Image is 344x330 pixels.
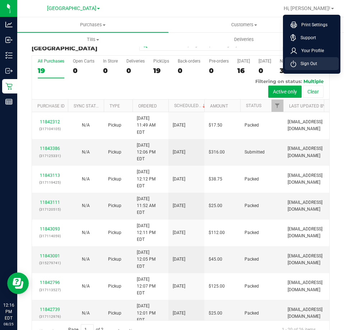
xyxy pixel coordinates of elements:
[209,256,222,263] span: $45.00
[209,283,225,290] span: $125.00
[173,176,185,183] span: [DATE]
[82,202,90,209] button: N/A
[245,149,265,156] span: Submitted
[5,36,13,43] inline-svg: Inbound
[245,256,259,263] span: Packed
[40,253,60,258] a: 11843001
[245,229,259,236] span: Packed
[82,256,90,263] button: N/A
[36,313,64,320] p: (317112976)
[5,98,13,105] inline-svg: Reports
[173,310,185,317] span: [DATE]
[137,249,164,270] span: [DATE] 12:05 PM EDT
[245,202,259,209] span: Packed
[5,83,13,90] inline-svg: Retail
[108,310,121,317] span: Pickup
[209,59,229,64] div: Pre-orders
[174,103,207,108] a: Scheduled
[108,229,121,236] span: Pickup
[297,47,324,54] span: Your Profile
[32,39,131,51] h3: Purchase Summary:
[3,302,14,321] p: 12:16 PM EDT
[137,196,164,216] span: [DATE] 11:52 AM EDT
[82,203,90,208] span: Not Applicable
[245,310,259,317] span: Packed
[303,86,324,98] button: Clear
[40,307,60,312] a: 11842739
[153,67,169,75] div: 19
[178,67,200,75] div: 0
[103,59,118,64] div: In Store
[108,202,121,209] span: Pickup
[47,5,96,12] span: [GEOGRAPHIC_DATA]
[303,78,324,84] span: Multiple
[108,256,121,263] span: Pickup
[173,202,185,209] span: [DATE]
[36,179,64,186] p: (317119425)
[209,67,229,75] div: 0
[137,223,164,243] span: [DATE] 12:11 PM EDT
[209,229,225,236] span: $112.00
[209,310,222,317] span: $25.00
[74,104,101,109] a: Sync Status
[36,125,64,132] p: (317104105)
[224,36,264,43] span: Deliveries
[271,100,283,112] a: Filter
[210,104,228,109] a: Amount
[18,36,168,43] span: Tills
[173,283,185,290] span: [DATE]
[289,104,325,109] a: Last Updated By
[38,59,64,64] div: All Purchases
[5,52,13,59] inline-svg: Inventory
[126,67,145,75] div: 0
[108,283,121,290] span: Pickup
[137,303,164,324] span: [DATE] 12:01 PM EDT
[36,287,64,293] p: (317113527)
[73,59,94,64] div: Open Carts
[36,233,64,239] p: (317114059)
[280,59,306,64] div: Needs Review
[40,226,60,232] a: 11843093
[209,176,222,183] span: $38.75
[82,284,90,289] span: Not Applicable
[138,104,157,109] a: Ordered
[209,149,225,156] span: $316.00
[82,123,90,128] span: Not Applicable
[169,22,319,28] span: Customers
[82,149,90,156] button: N/A
[82,257,90,262] span: Not Applicable
[280,67,306,75] div: 3
[108,122,121,129] span: Pickup
[82,310,90,317] button: N/A
[40,200,60,205] a: 11843111
[237,59,250,64] div: [DATE]
[82,230,90,235] span: Not Applicable
[290,34,336,41] a: Support
[126,59,145,64] div: Deliveries
[296,60,317,67] span: Sign Out
[245,176,259,183] span: Packed
[173,149,185,156] span: [DATE]
[38,67,64,75] div: 19
[40,119,60,124] a: 11842312
[209,202,222,209] span: $25.00
[7,272,29,294] iframe: Resource center
[110,104,120,109] a: Type
[40,280,60,285] a: 11842796
[108,176,121,183] span: Pickup
[37,104,65,109] a: Purchase ID
[40,146,60,151] a: 11843386
[82,311,90,316] span: Not Applicable
[108,149,121,156] span: Pickup
[137,115,164,136] span: [DATE] 11:49 AM EDT
[82,229,90,236] button: N/A
[259,67,271,75] div: 0
[259,59,271,64] div: [DATE]
[246,103,261,108] a: Status
[245,283,259,290] span: Packed
[173,122,185,129] span: [DATE]
[5,21,13,28] inline-svg: Analytics
[173,256,185,263] span: [DATE]
[153,59,169,64] div: PickUps
[82,176,90,183] button: N/A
